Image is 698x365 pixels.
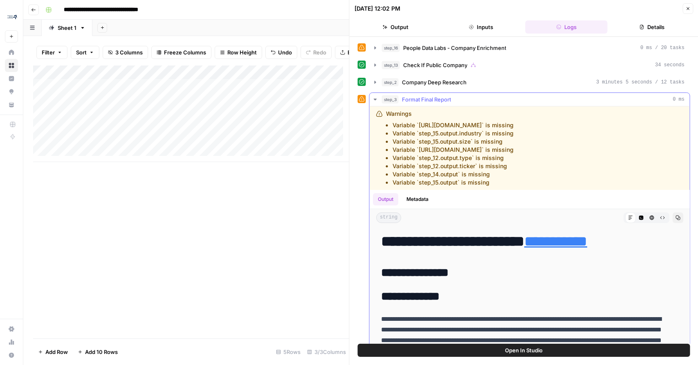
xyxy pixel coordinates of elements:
div: Warnings [386,110,514,187]
button: Export CSV [335,46,382,59]
button: Row Height [215,46,262,59]
li: Variable `step_15.output.industry` is missing [393,129,514,137]
span: People Data Labs - Company Enrichment [403,44,506,52]
a: Home [5,46,18,59]
span: Company Deep Research [402,78,467,86]
a: Browse [5,59,18,72]
button: Output [355,20,437,34]
li: Variable `step_12.output.type` is missing [393,154,514,162]
span: 0 ms [673,96,685,103]
span: Open In Studio [505,346,543,354]
span: Row Height [227,48,257,56]
span: Filter [42,48,55,56]
span: Redo [313,48,326,56]
button: Add 10 Rows [73,345,123,358]
span: 3 Columns [115,48,143,56]
span: 34 seconds [655,61,685,69]
div: 3/3 Columns [304,345,349,358]
span: string [376,212,401,223]
span: Check If Public Company [403,61,467,69]
span: Format Final Report [402,95,451,104]
div: Sheet 1 [58,24,76,32]
span: 3 minutes 5 seconds / 12 tasks [596,79,685,86]
li: Variable `step_15.output.size` is missing [393,137,514,146]
img: CGMOps Logo [5,9,20,24]
li: Variable `[URL][DOMAIN_NAME]` is missing [393,146,514,154]
button: Redo [301,46,332,59]
button: Metadata [402,193,433,205]
li: Variable `step_12.output.ticker` is missing [393,162,514,170]
a: Your Data [5,98,18,111]
span: step_16 [382,44,400,52]
a: Insights [5,72,18,85]
span: Sort [76,48,87,56]
button: 0 ms [370,93,690,106]
button: Help + Support [5,349,18,362]
button: Open In Studio [358,344,690,357]
button: Inputs [440,20,522,34]
button: 0 ms / 20 tasks [370,41,690,54]
a: Sheet 1 [42,20,92,36]
button: Workspace: CGMOps [5,7,18,27]
button: 3 Columns [103,46,148,59]
button: Add Row [33,345,73,358]
span: 0 ms / 20 tasks [640,44,685,52]
span: step_2 [382,78,399,86]
button: 3 minutes 5 seconds / 12 tasks [370,76,690,89]
div: [DATE] 12:02 PM [355,5,400,13]
span: step_3 [382,95,399,104]
span: Add Row [45,348,68,356]
span: Freeze Columns [164,48,206,56]
li: Variable `[URL][DOMAIN_NAME]` is missing [393,121,514,129]
button: Details [611,20,693,34]
li: Variable `step_15.output` is missing [393,178,514,187]
button: 34 seconds [370,59,690,72]
span: Undo [278,48,292,56]
li: Variable `step_14.output` is missing [393,170,514,178]
button: Logs [525,20,608,34]
span: Add 10 Rows [85,348,118,356]
button: Freeze Columns [151,46,211,59]
span: step_13 [382,61,400,69]
a: Settings [5,322,18,336]
a: Usage [5,336,18,349]
button: Output [373,193,398,205]
div: 5 Rows [273,345,304,358]
button: Filter [36,46,67,59]
button: Sort [71,46,99,59]
button: Undo [265,46,297,59]
a: Opportunities [5,85,18,98]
